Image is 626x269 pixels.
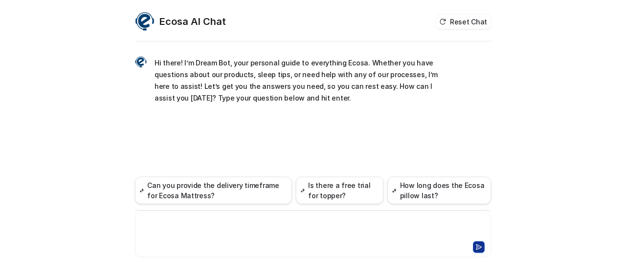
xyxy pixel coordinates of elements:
[135,56,147,68] img: Widget
[135,177,292,204] button: Can you provide the delivery timeframe for Ecosa Mattress?
[436,15,491,29] button: Reset Chat
[296,177,383,204] button: Is there a free trial for topper?
[135,12,155,31] img: Widget
[387,177,491,204] button: How long does the Ecosa pillow last?
[159,15,226,28] h2: Ecosa AI Chat
[155,57,441,104] p: Hi there! I’m Dream Bot, your personal guide to everything Ecosa. Whether you have questions abou...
